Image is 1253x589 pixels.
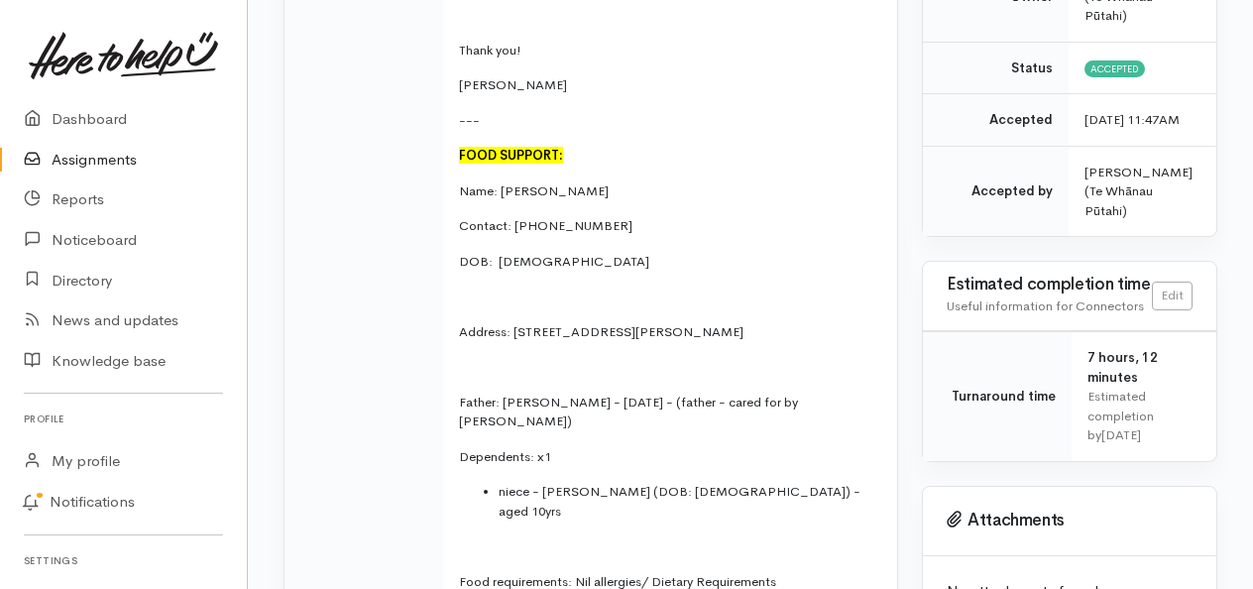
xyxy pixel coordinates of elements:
td: Turnaround time [923,332,1072,461]
td: Accepted [923,94,1069,147]
div: Estimated completion by [1087,387,1193,445]
time: [DATE] 11:47AM [1084,111,1180,128]
p: Dependents: x1 [459,447,873,467]
p: Address: [STREET_ADDRESS][PERSON_NAME] [459,322,873,342]
p: [PERSON_NAME] [459,75,873,95]
td: Accepted by [923,146,1069,236]
p: Thank you! [459,41,873,60]
h6: Profile [24,406,223,432]
p: Contact: [PHONE_NUMBER] [459,216,873,236]
td: [PERSON_NAME] (Te Whānau Pūtahi) [1069,146,1216,236]
p: --- [459,111,873,131]
span: Useful information for Connectors [947,297,1144,314]
span: 7 hours, 12 minutes [1087,349,1158,386]
span: Accepted [1084,60,1145,76]
p: DOB: [DEMOGRAPHIC_DATA] [459,252,873,272]
p: Name: [PERSON_NAME] [459,181,873,201]
h3: Estimated completion time [947,276,1152,294]
a: Edit [1152,282,1193,310]
font: FOOD SUPPORT: [459,147,563,164]
h3: Attachments [947,511,1193,530]
time: [DATE] [1101,426,1141,443]
h6: Settings [24,547,223,574]
li: niece - [PERSON_NAME] (DOB: [DEMOGRAPHIC_DATA]) - aged 10yrs [499,482,873,521]
td: Status [923,42,1069,94]
p: Father: [PERSON_NAME] - [DATE] - (father - cared for by [PERSON_NAME]) [459,393,873,431]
